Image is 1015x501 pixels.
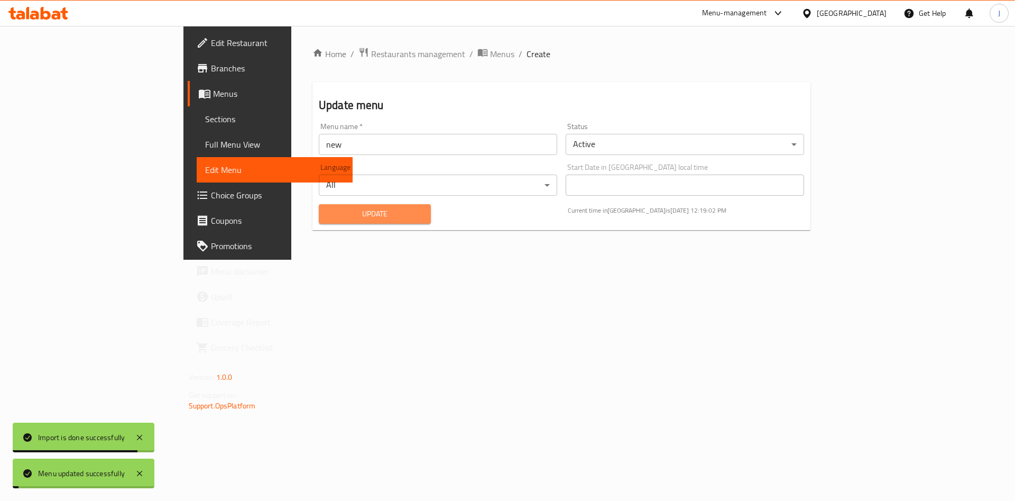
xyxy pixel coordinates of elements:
a: Edit Menu [197,157,353,183]
button: Update [319,204,431,224]
div: [GEOGRAPHIC_DATA] [817,7,887,19]
input: Please enter Menu name [319,134,557,155]
span: Grocery Checklist [211,341,345,354]
a: Coverage Report [188,309,353,335]
a: Sections [197,106,353,132]
span: Upsell [211,290,345,303]
a: Support.OpsPlatform [189,399,256,413]
span: Edit Restaurant [211,37,345,49]
a: Branches [188,56,353,81]
span: Version: [189,370,215,384]
p: Current time in [GEOGRAPHIC_DATA] is [DATE] 12:19:02 PM [568,206,804,215]
span: Choice Groups [211,189,345,202]
span: Coupons [211,214,345,227]
a: Menu disclaimer [188,259,353,284]
div: Menu updated successfully [38,468,125,479]
nav: breadcrumb [312,47,810,61]
a: Choice Groups [188,183,353,208]
a: Restaurants management [358,47,465,61]
span: Update [327,207,422,221]
a: Menus [477,47,514,61]
span: 1.0.0 [216,370,233,384]
li: / [469,48,473,60]
h2: Update menu [319,97,804,113]
a: Grocery Checklist [188,335,353,360]
a: Promotions [188,233,353,259]
div: Menu-management [702,7,767,20]
span: Branches [211,62,345,75]
span: Edit Menu [205,163,345,176]
span: Get support on: [189,388,237,402]
span: Coverage Report [211,316,345,329]
span: Menu disclaimer [211,265,345,278]
span: Restaurants management [371,48,465,60]
span: Sections [205,113,345,125]
div: Import is done successfully [38,432,125,443]
span: Promotions [211,240,345,252]
span: Full Menu View [205,138,345,151]
a: Coupons [188,208,353,233]
li: / [519,48,522,60]
div: All [319,175,557,196]
span: Menus [213,87,345,100]
a: Upsell [188,284,353,309]
a: Full Menu View [197,132,353,157]
span: J [998,7,1000,19]
div: Active [566,134,804,155]
a: Edit Restaurant [188,30,353,56]
span: Create [527,48,550,60]
span: Menus [490,48,514,60]
a: Menus [188,81,353,106]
